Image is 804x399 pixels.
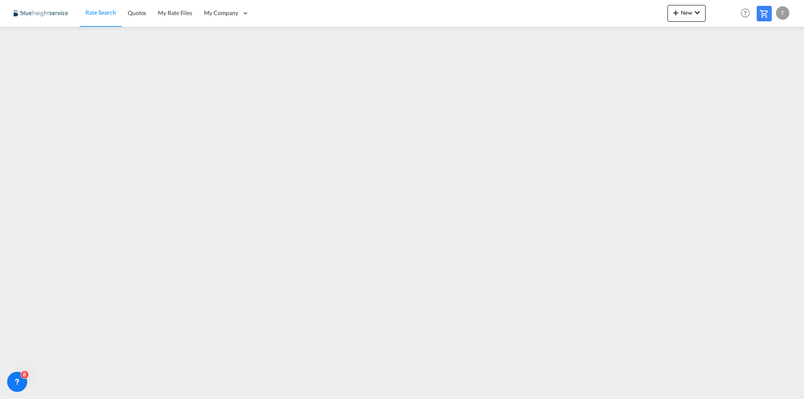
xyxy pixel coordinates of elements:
[776,6,789,20] div: T
[738,6,752,20] span: Help
[692,8,702,18] md-icon: icon-chevron-down
[13,4,69,23] img: 9097ab40c0d911ee81d80fb7ec8da167.JPG
[85,9,116,16] span: Rate Search
[671,8,681,18] md-icon: icon-plus 400-fg
[671,9,702,16] span: New
[667,5,706,22] button: icon-plus 400-fgNewicon-chevron-down
[128,9,146,16] span: Quotes
[738,6,757,21] div: Help
[204,9,238,17] span: My Company
[158,9,192,16] span: My Rate Files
